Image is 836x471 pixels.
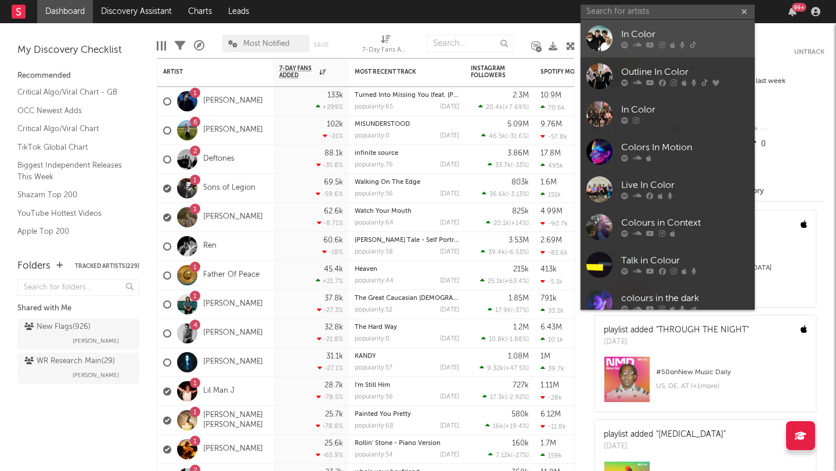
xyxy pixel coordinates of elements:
[440,104,459,110] div: [DATE]
[362,29,409,63] div: 7-Day Fans Added (7-Day Fans Added)
[440,365,459,371] div: [DATE]
[355,382,459,389] div: I'm Still Him
[512,208,529,215] div: 825k
[595,356,816,411] a: #50onNew Music DailyUS, DE, AT (+1more)
[326,353,343,360] div: 31.1k
[621,28,749,42] div: In Color
[355,266,459,273] div: Heaven
[540,249,568,256] div: -82.6k
[509,237,529,244] div: 3.53M
[513,307,527,314] span: -37 %
[471,65,511,79] div: Instagram Followers
[355,411,411,418] a: Painted You Pretty
[540,423,566,430] div: -11.8k
[355,307,392,313] div: popularity: 52
[355,324,397,331] a: The Hard Way
[621,103,749,117] div: In Color
[581,284,755,321] a: colours in the dark
[194,29,204,63] div: A&R Pipeline
[355,92,500,99] a: Turned Into Missing You (feat. [PERSON_NAME])
[508,191,527,198] span: -3.13 %
[507,150,529,157] div: 3.86M
[316,277,343,285] div: +21.7 %
[656,430,726,439] a: "[MEDICAL_DATA]"
[355,68,442,75] div: Most Recent Track
[540,133,567,140] div: -57.8k
[313,42,329,48] button: Save
[355,336,390,342] div: popularity: 0
[540,295,557,302] div: 791k
[621,66,749,79] div: Outline In Color
[325,411,343,418] div: 25.7k
[581,246,755,284] a: Talk in Colour
[440,249,459,255] div: [DATE]
[17,207,128,220] a: YouTube Hottest Videos
[792,3,806,12] div: 99 +
[788,7,797,16] button: 99+
[540,162,563,169] div: 495k
[73,368,119,382] span: [PERSON_NAME]
[489,336,505,343] span: 10.8k
[279,65,316,79] span: 7-Day Fans Added
[324,266,343,273] div: 45.4k
[323,132,343,140] div: -21 %
[604,324,749,336] div: playlist added
[511,220,527,227] span: +14 %
[621,179,749,193] div: Live In Color
[489,191,506,198] span: 36.6k
[490,394,505,401] span: 17.3k
[325,295,343,302] div: 37.8k
[440,162,459,168] div: [DATE]
[540,336,563,343] div: 10.1k
[355,423,394,429] div: popularity: 68
[323,237,343,244] div: 60.6k
[17,159,128,183] a: Biggest Independent Releases This Week
[316,103,343,111] div: +299 %
[17,122,128,135] a: Critical Algo/Viral Chart
[540,220,568,227] div: -90.7k
[480,364,529,372] div: ( )
[24,354,115,368] div: WR Research Main ( 29 )
[656,379,807,393] div: US, DE, AT (+ 1 more)
[325,324,343,331] div: 32.8k
[493,423,503,430] span: 16k
[317,219,343,227] div: -8.71 %
[427,35,514,52] input: Search...
[316,161,343,169] div: -35.8 %
[440,307,459,313] div: [DATE]
[513,452,527,459] span: -27 %
[482,190,529,198] div: ( )
[540,237,562,244] div: 2.69M
[325,150,343,157] div: 88.1k
[157,29,166,63] div: Edit Columns
[355,295,491,302] a: The Great Caucasian [DEMOGRAPHIC_DATA]
[316,393,343,401] div: -78.5 %
[488,249,505,256] span: 39.4k
[540,150,561,157] div: 17.8M
[440,278,459,284] div: [DATE]
[317,335,343,343] div: -21.8 %
[355,295,459,302] div: The Great Caucasian God
[324,208,343,215] div: 62.6k
[513,162,527,169] span: -33 %
[581,208,755,246] a: Colours in Context
[316,190,343,198] div: -59.6 %
[581,95,755,133] a: In Color
[355,150,398,157] a: infinite source
[511,179,529,186] div: 803k
[621,292,749,306] div: colours in the dark
[505,365,527,372] span: +47.5 %
[488,451,529,459] div: ( )
[175,29,185,63] div: Filters
[17,44,139,57] div: My Discovery Checklist
[327,92,343,99] div: 133k
[478,103,529,111] div: ( )
[507,133,527,140] span: -31.6 %
[203,183,255,193] a: Sons of Legion
[203,270,260,280] a: Father Of Peace
[509,295,529,302] div: 1.85M
[496,452,511,459] span: 7.12k
[495,307,511,314] span: 17.9k
[488,306,529,314] div: ( )
[540,179,557,186] div: 1.6M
